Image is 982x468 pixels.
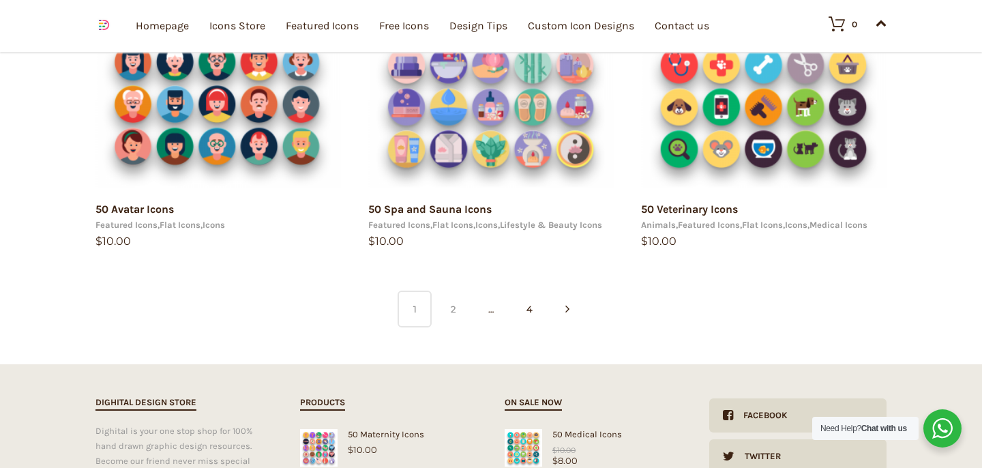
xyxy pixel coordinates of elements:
[432,220,473,230] a: Flat Icons
[505,429,682,466] a: Medical Icons50 Medical Icons$8.00
[852,20,857,29] div: 0
[861,424,907,433] strong: Chat with us
[398,291,432,327] span: 1
[815,16,857,32] a: 0
[809,220,867,230] a: Medical Icons
[95,235,131,248] bdi: 10.00
[641,203,738,216] a: 50 Veterinary Icons
[300,429,477,439] div: 50 Maternity Icons
[500,220,602,230] a: Lifestyle & Beauty Icons
[709,398,887,433] a: Facebook
[552,455,558,466] span: $
[641,220,676,230] a: Animals
[742,220,783,230] a: Flat Icons
[348,444,353,455] span: $
[436,291,470,327] a: 2
[678,220,740,230] a: Featured Icons
[552,445,557,455] span: $
[641,220,887,229] div: , , , ,
[348,444,377,455] bdi: 10.00
[785,220,807,230] a: Icons
[300,429,477,455] a: 50 Maternity Icons$10.00
[368,203,492,216] a: 50 Spa and Sauna Icons
[505,429,542,467] img: Medical Icons
[95,235,102,248] span: $
[552,445,576,455] bdi: 10.00
[368,235,375,248] span: $
[641,235,676,248] bdi: 10.00
[733,398,788,433] div: Facebook
[512,291,546,327] a: 4
[820,424,907,433] span: Need Help?
[95,220,341,229] div: , ,
[641,235,648,248] span: $
[552,455,578,466] bdi: 8.00
[300,395,345,411] h2: Products
[368,235,404,248] bdi: 10.00
[203,220,225,230] a: Icons
[474,291,508,327] span: …
[475,220,498,230] a: Icons
[505,395,562,411] h2: On sale now
[368,220,614,229] div: , , ,
[160,220,200,230] a: Flat Icons
[95,395,196,411] h2: Dighital Design Store
[505,429,682,439] div: 50 Medical Icons
[95,203,174,216] a: 50 Avatar Icons
[95,220,158,230] a: Featured Icons
[368,220,430,230] a: Featured Icons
